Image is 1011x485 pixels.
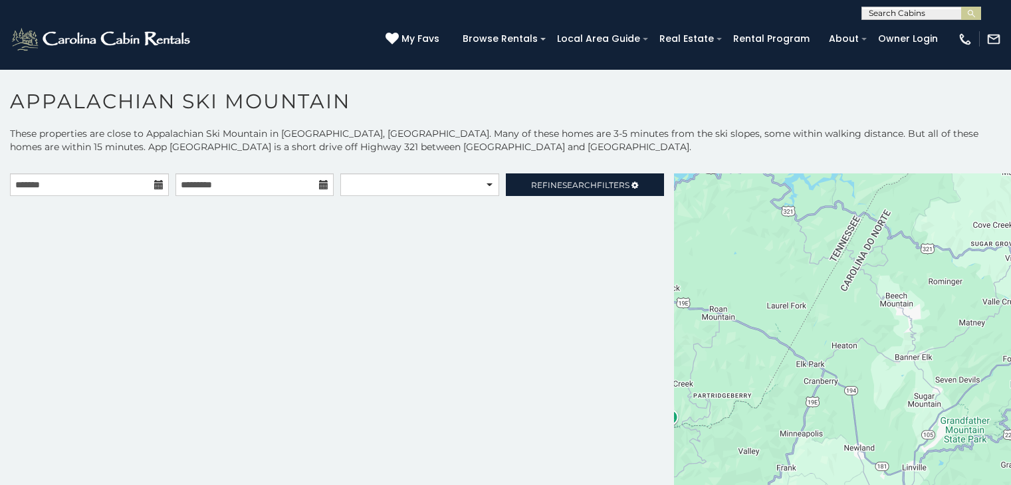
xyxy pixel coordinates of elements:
[401,32,439,46] span: My Favs
[386,32,443,47] a: My Favs
[10,26,194,52] img: White-1-2.png
[958,32,972,47] img: phone-regular-white.png
[871,29,945,49] a: Owner Login
[822,29,865,49] a: About
[456,29,544,49] a: Browse Rentals
[653,29,721,49] a: Real Estate
[550,29,647,49] a: Local Area Guide
[986,32,1001,47] img: mail-regular-white.png
[506,173,665,196] a: RefineSearchFilters
[531,180,629,190] span: Refine Filters
[562,180,597,190] span: Search
[727,29,816,49] a: Rental Program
